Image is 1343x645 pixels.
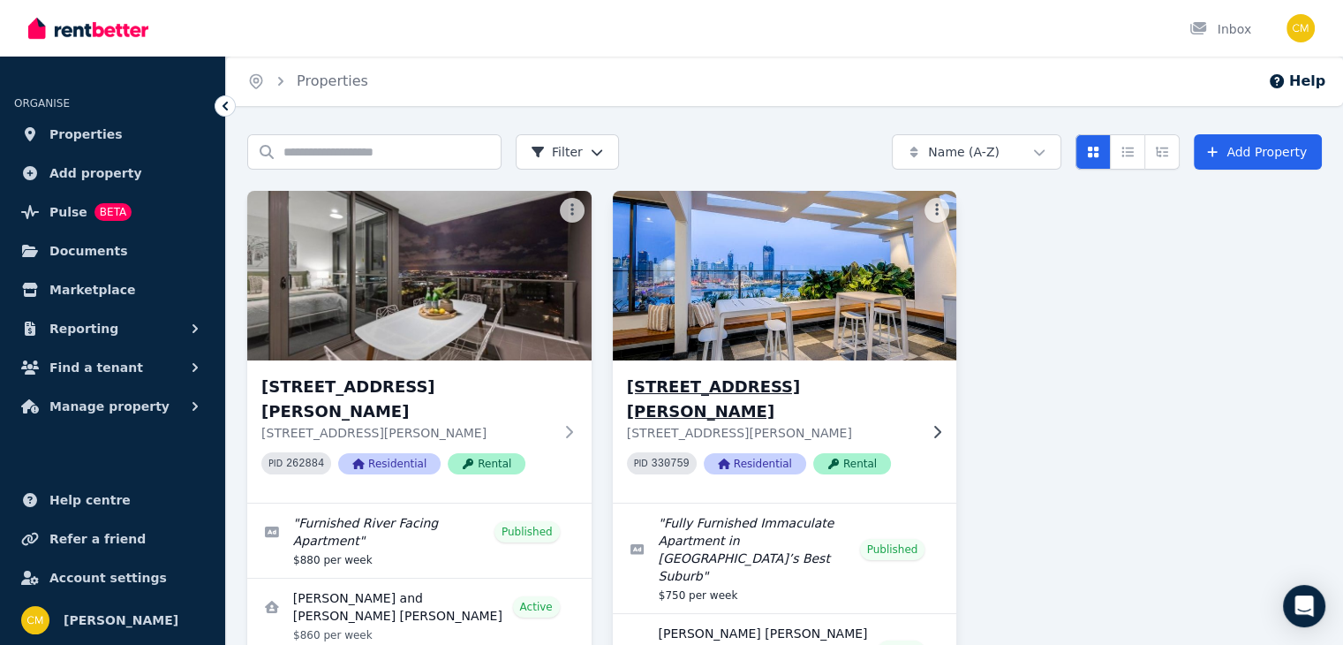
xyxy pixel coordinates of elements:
span: Residential [704,453,806,474]
button: Manage property [14,389,211,424]
h3: [STREET_ADDRESS][PERSON_NAME] [261,375,553,424]
span: ORGANISE [14,97,70,110]
span: Name (A-Z) [928,143,1000,161]
span: Pulse [49,201,87,223]
code: 330759 [652,458,690,470]
span: Refer a friend [49,528,146,550]
span: [PERSON_NAME] [64,610,178,631]
div: Open Intercom Messenger [1283,585,1325,627]
span: Rental [448,453,525,474]
img: 1303/49 Cordelia Street, South Brisbane [604,186,965,365]
button: Filter [516,134,619,170]
span: Rental [813,453,891,474]
a: 1303/49 Cordelia Street, South Brisbane[STREET_ADDRESS][PERSON_NAME][STREET_ADDRESS][PERSON_NAME]... [613,191,957,503]
button: Compact list view [1110,134,1145,170]
p: [STREET_ADDRESS][PERSON_NAME] [261,424,553,442]
a: Account settings [14,560,211,596]
span: Add property [49,163,142,184]
img: Chantelle Martin [1286,14,1315,42]
span: Help centre [49,489,131,511]
button: Name (A-Z) [892,134,1061,170]
span: Filter [531,143,583,161]
a: Edit listing: Fully Furnished Immaculate Apartment in Brisbane’s Best Suburb [613,504,957,613]
img: 1010/37 Mayne Road, Bowen Hills [247,191,592,360]
a: Edit listing: Furnished River Facing Apartment [247,504,592,578]
a: Refer a friend [14,521,211,557]
a: 1010/37 Mayne Road, Bowen Hills[STREET_ADDRESS][PERSON_NAME][STREET_ADDRESS][PERSON_NAME]PID 2628... [247,191,592,503]
a: Marketplace [14,272,211,307]
button: Help [1268,71,1325,92]
small: PID [634,459,648,468]
h3: [STREET_ADDRESS][PERSON_NAME] [627,375,918,424]
span: Find a tenant [49,357,143,378]
span: Residential [338,453,441,474]
div: Inbox [1189,20,1251,38]
a: Add Property [1194,134,1322,170]
code: 262884 [286,458,324,470]
a: Add property [14,156,211,191]
span: Documents [49,240,128,262]
button: Reporting [14,311,211,346]
button: Find a tenant [14,350,211,385]
a: Properties [297,72,368,89]
span: BETA [94,203,132,221]
div: View options [1075,134,1180,170]
a: PulseBETA [14,194,211,230]
small: PID [268,459,283,468]
span: Reporting [49,318,118,339]
img: Chantelle Martin [21,606,49,634]
span: Properties [49,124,123,145]
span: Marketplace [49,279,135,300]
span: Account settings [49,567,167,588]
a: Help centre [14,482,211,518]
img: RentBetter [28,15,148,42]
a: Documents [14,233,211,269]
a: Properties [14,117,211,152]
button: Expanded list view [1144,134,1180,170]
p: [STREET_ADDRESS][PERSON_NAME] [627,424,918,442]
nav: Breadcrumb [226,57,389,106]
button: More options [560,198,585,223]
button: Card view [1075,134,1111,170]
span: Manage property [49,396,170,417]
button: More options [924,198,949,223]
